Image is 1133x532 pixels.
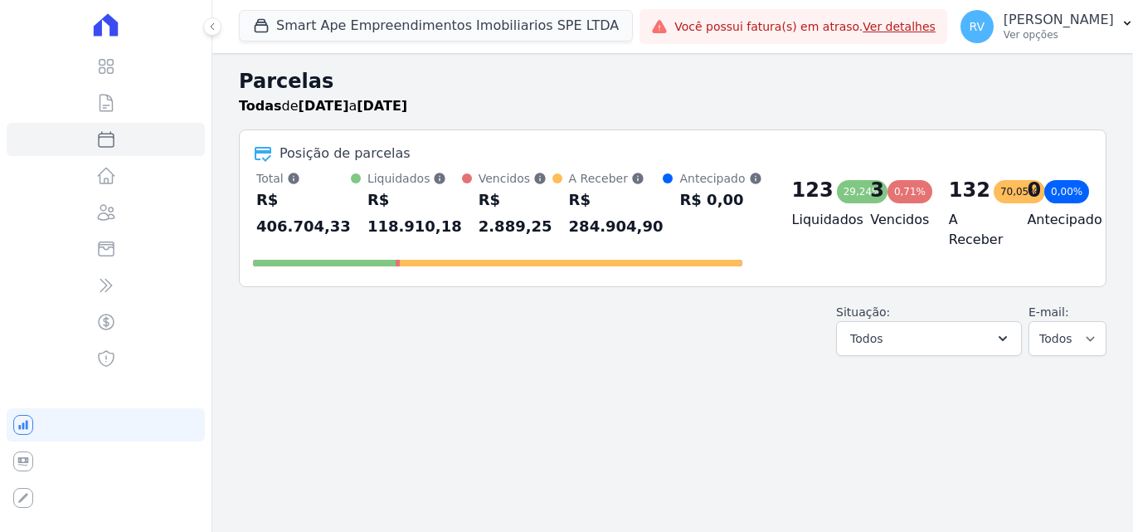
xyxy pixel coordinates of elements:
button: Todos [836,321,1022,356]
div: R$ 284.904,90 [569,187,664,240]
span: Você possui fatura(s) em atraso. [674,18,936,36]
div: A Receber [569,170,664,187]
strong: [DATE] [357,98,407,114]
div: 70,05% [994,180,1045,203]
div: 29,24% [837,180,888,203]
h2: Parcelas [239,66,1106,96]
div: Total [256,170,351,187]
div: R$ 118.910,18 [367,187,462,240]
h4: Vencidos [870,210,922,230]
p: Ver opções [1004,28,1114,41]
div: 0,71% [887,180,932,203]
strong: [DATE] [299,98,349,114]
div: Vencidos [479,170,552,187]
div: 0,00% [1044,180,1089,203]
div: Posição de parcelas [280,144,411,164]
div: R$ 0,00 [679,187,761,213]
p: de a [239,96,407,116]
div: 3 [870,177,884,203]
div: 132 [949,177,990,203]
button: Smart Ape Empreendimentos Imobiliarios SPE LTDA [239,10,633,41]
h4: Antecipado [1027,210,1079,230]
strong: Todas [239,98,282,114]
div: Antecipado [679,170,761,187]
a: Ver detalhes [863,20,936,33]
label: E-mail: [1028,305,1069,319]
div: R$ 2.889,25 [479,187,552,240]
div: Liquidados [367,170,462,187]
span: Todos [850,329,883,349]
span: RV [970,21,985,32]
div: 123 [792,177,834,203]
div: 0 [1027,177,1041,203]
label: Situação: [836,305,890,319]
div: R$ 406.704,33 [256,187,351,240]
p: [PERSON_NAME] [1004,12,1114,28]
h4: A Receber [949,210,1001,250]
h4: Liquidados [792,210,844,230]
